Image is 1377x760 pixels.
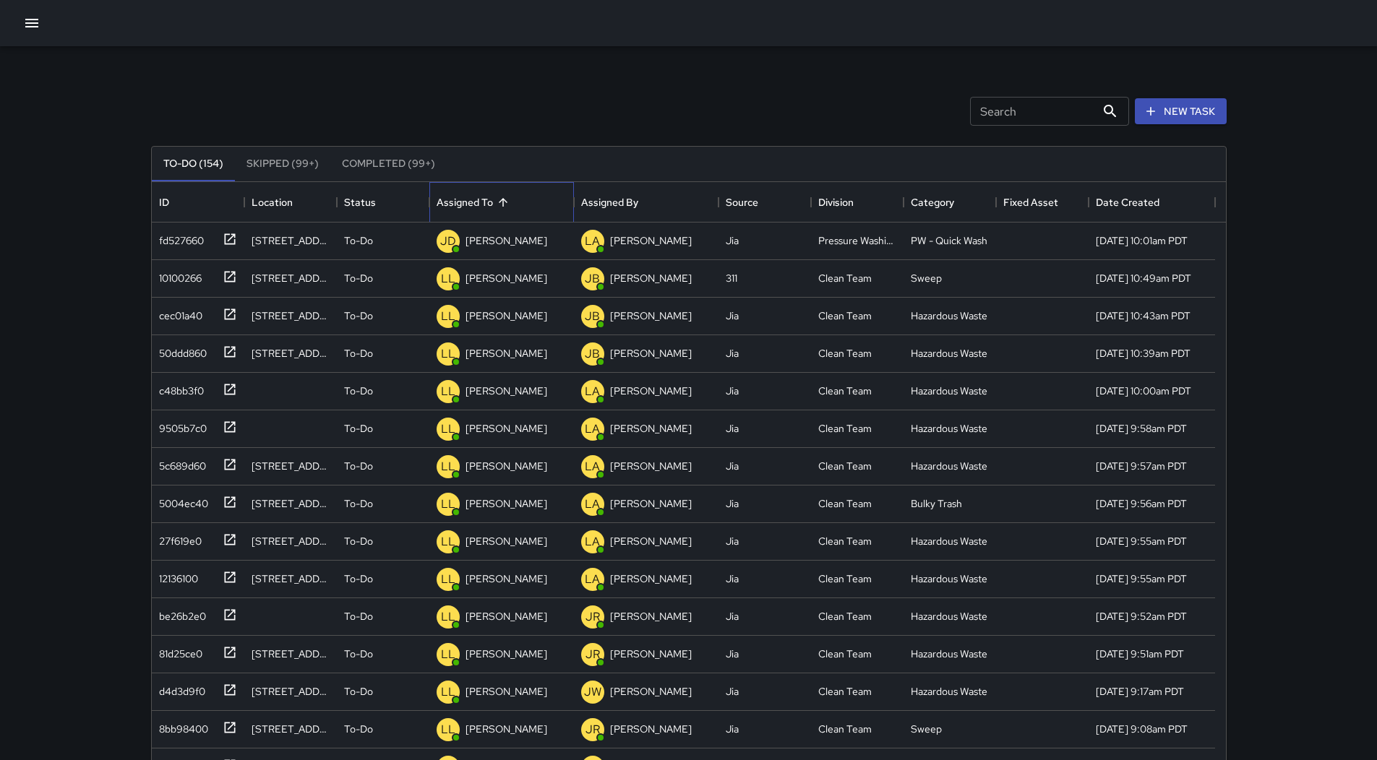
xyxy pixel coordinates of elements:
[252,571,330,586] div: 246 Van Ness Avenue
[610,421,692,436] p: [PERSON_NAME]
[441,308,455,325] p: LL
[153,303,202,323] div: cec01a40
[1096,308,1191,323] div: 9/23/2025, 10:43am PDT
[344,384,373,398] p: To-Do
[466,609,547,623] p: [PERSON_NAME]
[441,608,455,626] p: LL
[1096,496,1187,511] div: 9/23/2025, 9:56am PDT
[466,571,547,586] p: [PERSON_NAME]
[610,684,692,699] p: [PERSON_NAME]
[153,453,206,473] div: 5c689d60
[429,182,574,223] div: Assigned To
[585,233,600,250] p: LA
[466,722,547,736] p: [PERSON_NAME]
[581,182,638,223] div: Assigned By
[585,533,600,550] p: LA
[153,716,208,736] div: 8bb98400
[252,722,330,736] div: 180 Redwood Street
[726,534,739,548] div: Jia
[610,308,692,323] p: [PERSON_NAME]
[1135,98,1227,125] button: New Task
[1096,647,1184,661] div: 9/23/2025, 9:51am PDT
[726,346,739,360] div: Jia
[252,496,330,511] div: 171 Grove Street
[1096,421,1187,436] div: 9/23/2025, 9:58am PDT
[585,608,600,626] p: JR
[153,678,205,699] div: d4d3d9f0
[610,459,692,473] p: [PERSON_NAME]
[911,609,987,623] div: Hazardous Waste
[818,384,872,398] div: Clean Team
[818,271,872,285] div: Clean Team
[818,571,872,586] div: Clean Team
[466,534,547,548] p: [PERSON_NAME]
[610,384,692,398] p: [PERSON_NAME]
[1096,182,1159,223] div: Date Created
[466,384,547,398] p: [PERSON_NAME]
[585,345,600,363] p: JB
[818,609,872,623] div: Clean Team
[818,534,872,548] div: Clean Team
[1096,459,1187,473] div: 9/23/2025, 9:57am PDT
[344,233,373,248] p: To-Do
[818,496,872,511] div: Clean Team
[344,182,376,223] div: Status
[911,308,987,323] div: Hazardous Waste
[1096,233,1188,248] div: 9/23/2025, 10:01am PDT
[1096,571,1187,586] div: 9/23/2025, 9:55am PDT
[1096,384,1191,398] div: 9/23/2025, 10:00am PDT
[441,496,455,513] p: LL
[811,182,904,223] div: Division
[726,308,739,323] div: Jia
[726,609,739,623] div: Jia
[441,533,455,550] p: LL
[466,233,547,248] p: [PERSON_NAME]
[466,647,547,661] p: [PERSON_NAME]
[1096,346,1191,360] div: 9/23/2025, 10:39am PDT
[244,182,337,223] div: Location
[904,182,996,223] div: Category
[252,534,330,548] div: 246 Van Ness Avenue
[252,271,330,285] div: 114 Larkin Street
[153,528,202,548] div: 27f619e0
[911,233,987,248] div: PW - Quick Wash
[252,684,330,699] div: 1390 Market Street
[441,571,455,588] p: LL
[726,384,739,398] div: Jia
[911,722,942,736] div: Sweep
[252,233,330,248] div: 66 Grove Street
[726,182,758,223] div: Source
[344,571,373,586] p: To-Do
[911,571,987,586] div: Hazardous Waste
[441,458,455,475] p: LL
[252,647,330,661] div: 165 Grove Street
[252,308,330,323] div: 1150 Market Street
[610,233,692,248] p: [PERSON_NAME]
[441,345,455,363] p: LL
[159,182,169,223] div: ID
[585,496,600,513] p: LA
[344,271,373,285] p: To-Do
[818,421,872,436] div: Clean Team
[911,534,987,548] div: Hazardous Waste
[441,420,455,438] p: LL
[153,641,202,661] div: 81d25ce0
[726,571,739,586] div: Jia
[344,308,373,323] p: To-Do
[440,233,456,250] p: JD
[344,684,373,699] p: To-Do
[585,270,600,288] p: JB
[911,459,987,473] div: Hazardous Waste
[610,722,692,736] p: [PERSON_NAME]
[585,383,600,400] p: LA
[1089,182,1215,223] div: Date Created
[344,459,373,473] p: To-Do
[153,265,202,285] div: 10100266
[818,722,872,736] div: Clean Team
[441,646,455,663] p: LL
[441,383,455,400] p: LL
[818,182,854,223] div: Division
[441,270,455,288] p: LL
[818,308,872,323] div: Clean Team
[252,182,293,223] div: Location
